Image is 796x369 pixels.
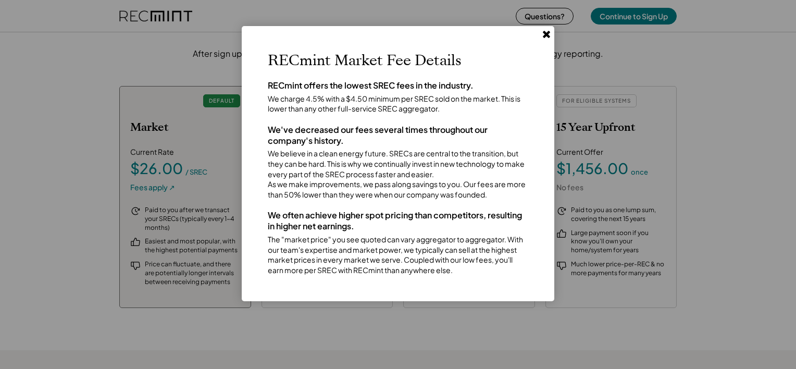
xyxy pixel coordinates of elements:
div: We believe in a clean energy future. SRECs are central to the transition, but they can be hard. T... [268,149,528,200]
div: We charge 4.5% with a $4.50 minimum per SREC sold on the market. This is lower than any other ful... [268,94,528,114]
div: We've decreased our fees several times throughout our company's history. [268,125,528,146]
div: The "market price" you see quoted can vary aggregator to aggregator. With our team's expertise an... [268,235,528,275]
div: RECmint offers the lowest SREC fees in the industry. [268,80,528,91]
div: We often achieve higher spot pricing than competitors, resulting in higher net earnings. [268,210,528,232]
h2: RECmint Market Fee Details [268,52,528,70]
